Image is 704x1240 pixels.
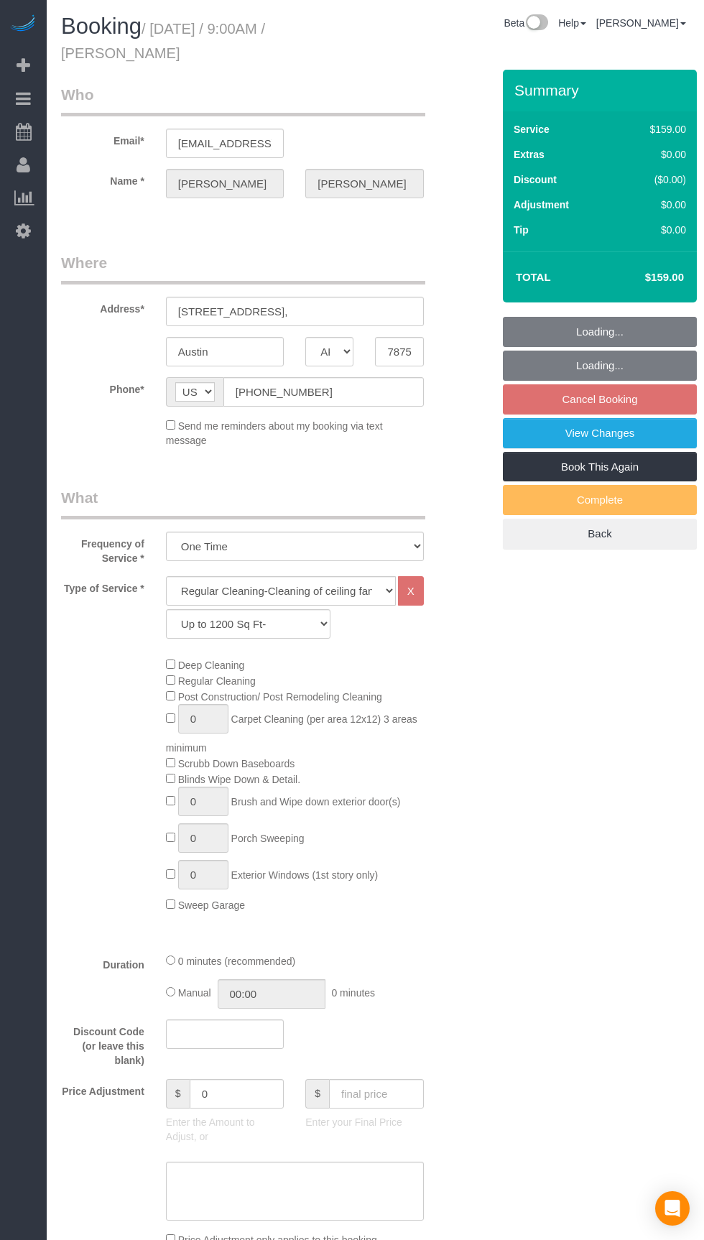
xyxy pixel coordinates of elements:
label: Address* [50,297,155,316]
input: Last Name* [305,169,423,198]
label: Frequency of Service * [50,532,155,565]
label: Email* [50,129,155,148]
label: Phone* [50,377,155,397]
label: Tip [514,223,529,237]
h3: Summary [514,82,690,98]
a: [PERSON_NAME] [596,17,686,29]
input: First Name* [166,169,284,198]
div: $0.00 [619,223,686,237]
span: 0 minutes (recommended) [178,956,295,967]
label: Service [514,122,550,137]
span: Carpet Cleaning (per area 12x12) 3 areas minimum [166,713,417,754]
label: Discount Code (or leave this blank) [50,1019,155,1068]
span: Sweep Garage [178,899,245,911]
label: Discount [514,172,557,187]
input: Zip Code* [375,337,423,366]
div: Open Intercom Messenger [655,1191,690,1226]
span: Manual [178,987,211,999]
label: Extras [514,147,545,162]
span: 0 minutes [331,987,375,999]
span: Regular Cleaning [178,675,256,687]
small: / [DATE] / 9:00AM / [PERSON_NAME] [61,21,265,61]
a: Beta [504,17,548,29]
input: City* [166,337,284,366]
a: View Changes [503,418,697,448]
h4: $159.00 [602,272,684,284]
label: Price Adjustment [50,1079,155,1098]
input: final price [329,1079,424,1109]
span: Porch Sweeping [231,833,305,844]
label: Duration [50,953,155,972]
span: Booking [61,14,142,39]
span: Brush and Wipe down exterior door(s) [231,796,401,808]
a: Help [558,17,586,29]
span: Blinds Wipe Down & Detail. [178,774,300,785]
img: Automaid Logo [9,14,37,34]
div: $0.00 [619,147,686,162]
input: Phone* [223,377,424,407]
span: Scrubb Down Baseboards [178,758,295,769]
div: $159.00 [619,122,686,137]
span: $ [166,1079,190,1109]
div: ($0.00) [619,172,686,187]
span: Exterior Windows (1st story only) [231,869,379,881]
legend: Where [61,252,425,284]
label: Adjustment [514,198,569,212]
a: Book This Again [503,452,697,482]
label: Type of Service * [50,576,155,596]
span: Send me reminders about my booking via text message [166,420,383,446]
label: Name * [50,169,155,188]
span: Post Construction/ Post Remodeling Cleaning [178,691,382,703]
legend: What [61,487,425,519]
span: Deep Cleaning [178,660,245,671]
strong: Total [516,271,551,283]
img: New interface [524,14,548,33]
p: Enter the Amount to Adjust, or [166,1115,284,1144]
span: $ [305,1079,329,1109]
legend: Who [61,84,425,116]
div: $0.00 [619,198,686,212]
input: Email* [166,129,284,158]
a: Back [503,519,697,549]
p: Enter your Final Price [305,1115,423,1129]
